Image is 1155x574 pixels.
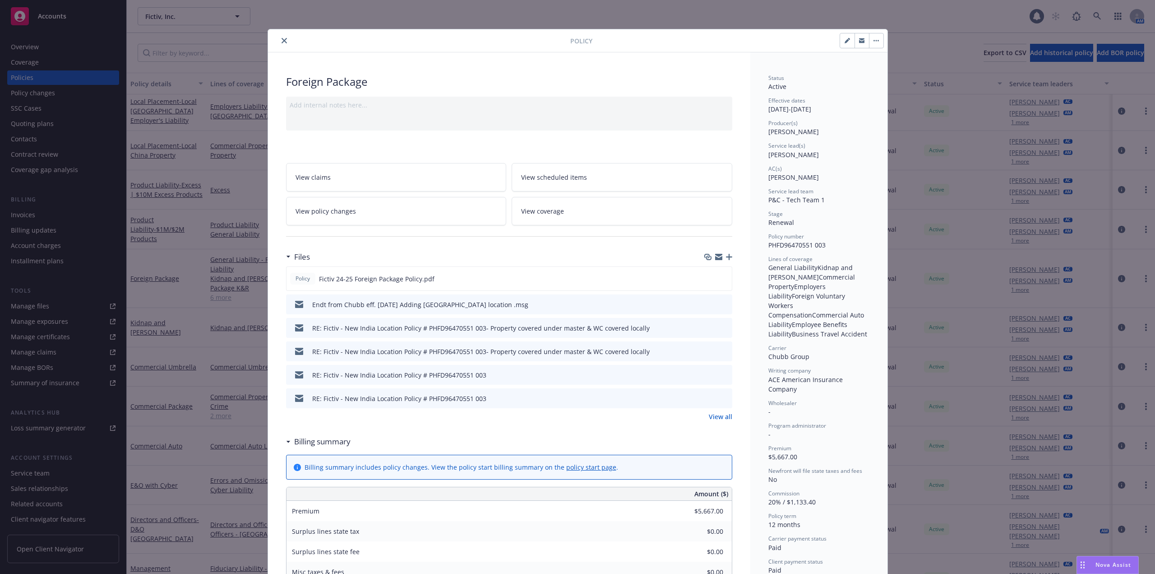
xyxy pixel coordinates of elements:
[768,558,823,565] span: Client payment status
[768,498,816,506] span: 20% / $1,133.40
[768,399,797,407] span: Wholesaler
[721,300,729,309] button: preview file
[768,444,791,452] span: Premium
[720,274,728,284] button: preview file
[768,82,786,91] span: Active
[768,375,845,393] span: ACE American Insurance Company
[768,173,819,182] span: [PERSON_NAME]
[768,311,866,329] span: Commercial Auto Liability
[768,367,811,374] span: Writing company
[768,422,826,429] span: Program administrator
[706,347,713,356] button: download file
[768,535,827,542] span: Carrier payment status
[721,347,729,356] button: preview file
[768,512,796,520] span: Policy term
[768,320,849,338] span: Employee Benefits Liability
[768,292,847,319] span: Foreign Voluntary Workers Compensation
[294,436,351,448] h3: Billing summary
[768,74,784,82] span: Status
[768,97,869,114] div: [DATE] - [DATE]
[706,370,713,380] button: download file
[768,475,777,484] span: No
[286,251,310,263] div: Files
[706,300,713,309] button: download file
[521,206,564,216] span: View coverage
[670,545,729,559] input: 0.00
[768,165,782,173] span: AC(s)
[290,100,729,110] div: Add internal notes here...
[294,251,310,263] h3: Files
[1095,561,1131,569] span: Nova Assist
[768,467,862,475] span: Newfront will file state taxes and fees
[768,255,813,263] span: Lines of coverage
[670,504,729,518] input: 0.00
[312,370,486,380] div: RE: Fictiv - New India Location Policy # PHFD96470551 003
[305,462,618,472] div: Billing summary includes policy changes. View the policy start billing summary on the .
[768,210,783,218] span: Stage
[566,463,616,471] a: policy start page
[279,35,290,46] button: close
[694,489,728,499] span: Amount ($)
[768,490,799,497] span: Commission
[768,543,781,552] span: Paid
[721,323,729,333] button: preview file
[521,173,587,182] span: View scheduled items
[512,163,732,191] a: View scheduled items
[768,520,800,529] span: 12 months
[768,218,794,227] span: Renewal
[721,370,729,380] button: preview file
[1076,556,1139,574] button: Nova Assist
[709,412,732,421] a: View all
[312,394,486,403] div: RE: Fictiv - New India Location Policy # PHFD96470551 003
[768,150,819,159] span: [PERSON_NAME]
[706,274,713,284] button: download file
[296,206,356,216] span: View policy changes
[319,274,434,284] span: Fictiv 24-25 Foreign Package Policy.pdf
[670,525,729,538] input: 0.00
[286,436,351,448] div: Billing summary
[721,394,729,403] button: preview file
[768,273,857,291] span: Commercial Property
[768,263,855,281] span: Kidnap and [PERSON_NAME]
[292,527,359,536] span: Surplus lines state tax
[286,163,507,191] a: View claims
[1077,556,1088,574] div: Drag to move
[292,507,319,515] span: Premium
[768,352,809,361] span: Chubb Group
[768,97,805,104] span: Effective dates
[286,197,507,225] a: View policy changes
[768,127,819,136] span: [PERSON_NAME]
[768,282,827,300] span: Employers Liability
[570,36,592,46] span: Policy
[792,330,867,338] span: Business Travel Accident
[312,347,650,356] div: RE: Fictiv - New India Location Policy # PHFD96470551 003- Property covered under master & WC cov...
[706,394,713,403] button: download file
[768,119,798,127] span: Producer(s)
[294,275,312,283] span: Policy
[512,197,732,225] a: View coverage
[768,241,826,249] span: PHFD96470551 003
[768,187,813,195] span: Service lead team
[768,196,825,204] span: P&C - Tech Team 1
[768,233,804,240] span: Policy number
[768,344,786,352] span: Carrier
[706,323,713,333] button: download file
[768,453,797,461] span: $5,667.00
[292,547,360,556] span: Surplus lines state fee
[296,173,331,182] span: View claims
[768,407,771,416] span: -
[768,263,818,272] span: General Liability
[286,74,732,89] div: Foreign Package
[312,323,650,333] div: RE: Fictiv - New India Location Policy # PHFD96470551 003- Property covered under master & WC cov...
[312,300,528,309] div: Endt from Chubb eff. [DATE] Adding [GEOGRAPHIC_DATA] location .msg
[768,430,771,439] span: -
[768,142,805,149] span: Service lead(s)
